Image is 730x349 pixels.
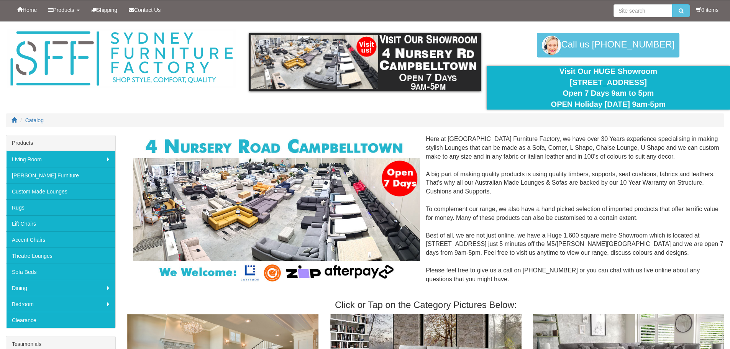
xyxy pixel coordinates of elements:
[6,247,115,264] a: Theatre Lounges
[249,33,481,91] img: showroom.gif
[25,117,44,123] a: Catalog
[492,66,724,110] div: Visit Our HUGE Showroom [STREET_ADDRESS] Open 7 Days 9am to 5pm OPEN Holiday [DATE] 9am-5pm
[6,231,115,247] a: Accent Chairs
[696,6,719,14] li: 0 items
[134,7,161,13] span: Contact Us
[23,7,37,13] span: Home
[6,215,115,231] a: Lift Chairs
[6,151,115,167] a: Living Room
[6,167,115,183] a: [PERSON_NAME] Furniture
[127,300,724,310] h3: Click or Tap on the Category Pictures Below:
[6,264,115,280] a: Sofa Beds
[43,0,85,20] a: Products
[6,296,115,312] a: Bedroom
[123,0,166,20] a: Contact Us
[97,7,118,13] span: Shipping
[6,199,115,215] a: Rugs
[7,29,236,88] img: Sydney Furniture Factory
[85,0,123,20] a: Shipping
[6,135,115,151] div: Products
[11,0,43,20] a: Home
[6,183,115,199] a: Custom Made Lounges
[53,7,74,13] span: Products
[6,280,115,296] a: Dining
[127,135,724,292] div: Here at [GEOGRAPHIC_DATA] Furniture Factory, we have over 30 Years experience specialising in mak...
[6,312,115,328] a: Clearance
[133,135,420,284] img: Corner Modular Lounges
[614,4,672,17] input: Site search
